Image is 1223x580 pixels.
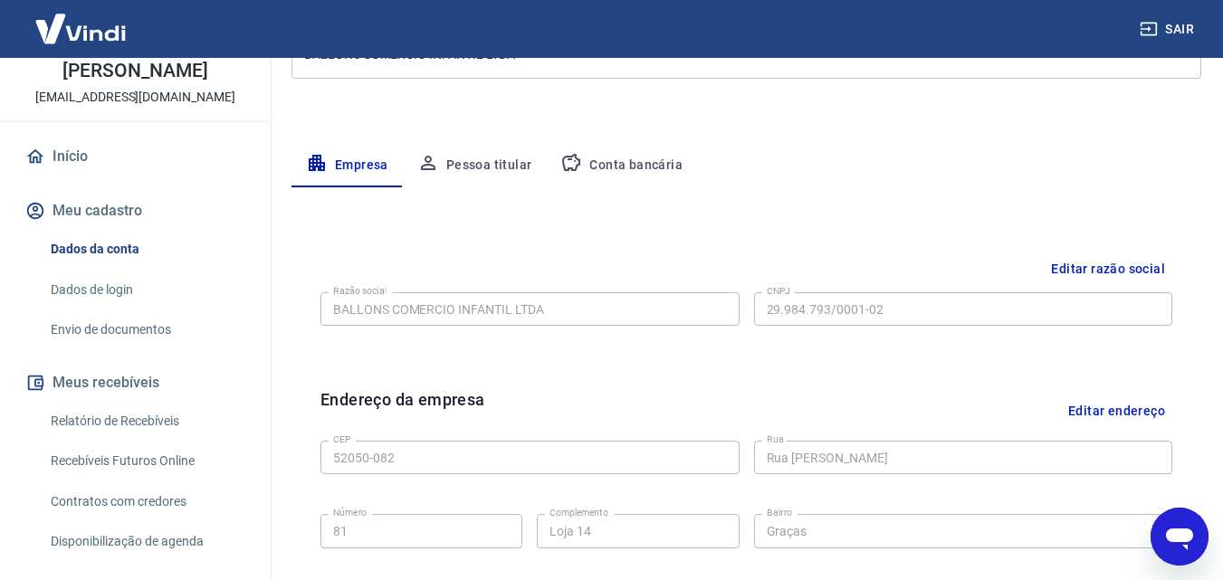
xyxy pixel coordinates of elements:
a: Início [22,137,249,176]
iframe: Botão para abrir a janela de mensagens, conversa em andamento [1151,508,1209,566]
label: Complemento [549,506,608,519]
p: [PERSON_NAME] [62,62,207,81]
label: Número [333,506,367,519]
h6: Endereço da empresa [320,387,485,433]
a: Disponibilização de agenda [43,523,249,560]
label: Rua [767,433,784,446]
a: Envio de documentos [43,311,249,348]
a: Recebíveis Futuros Online [43,442,249,480]
label: CEP [333,433,350,446]
a: Contratos com credores [43,483,249,520]
button: Meus recebíveis [22,363,249,403]
a: Dados de login [43,271,249,309]
button: Sair [1136,13,1201,46]
p: [EMAIL_ADDRESS][DOMAIN_NAME] [35,88,235,107]
button: Empresa [291,144,403,187]
button: Editar razão social [1044,252,1172,286]
label: Razão social [333,284,387,298]
a: Relatório de Recebíveis [43,403,249,440]
button: Conta bancária [546,144,697,187]
img: Vindi [22,1,139,56]
button: Editar endereço [1061,387,1172,433]
label: CNPJ [767,284,790,298]
a: Dados da conta [43,231,249,268]
button: Meu cadastro [22,191,249,231]
button: Pessoa titular [403,144,547,187]
label: Bairro [767,506,792,519]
